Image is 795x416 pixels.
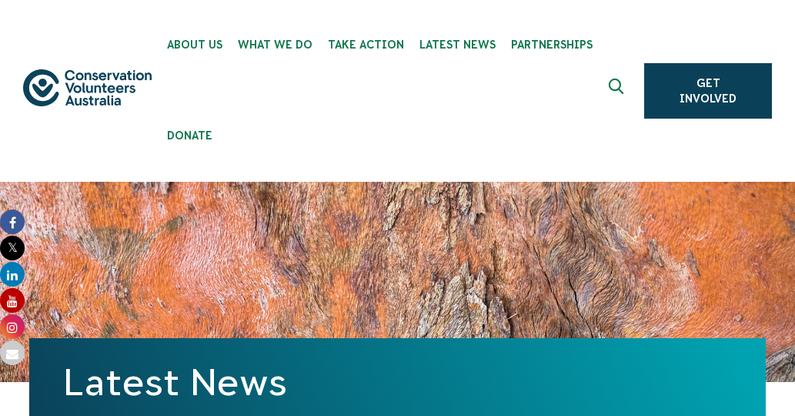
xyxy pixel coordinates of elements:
span: Donate [167,129,212,142]
img: logo.svg [23,69,152,107]
button: Expand search box Close search box [600,72,636,109]
a: Get Involved [644,63,772,119]
span: Latest News [419,39,496,51]
span: What We Do [238,39,312,51]
a: Latest News [63,361,287,403]
span: Expand search box [609,79,628,103]
span: About Us [167,39,222,51]
span: Take Action [328,39,404,51]
span: Partnerships [511,39,593,51]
